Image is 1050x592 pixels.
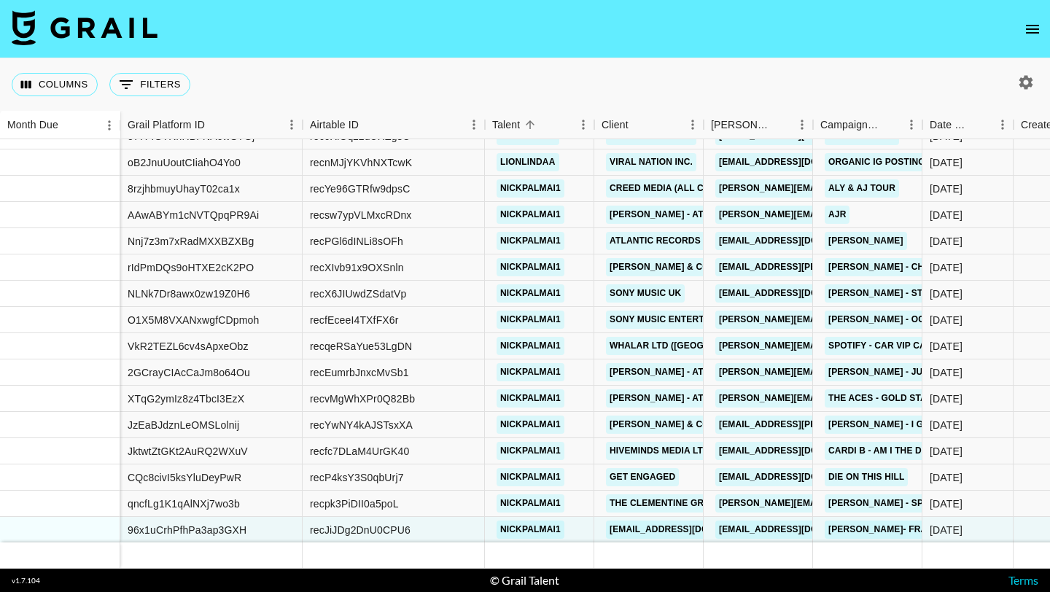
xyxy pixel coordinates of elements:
[310,111,359,139] div: Airtable ID
[606,494,747,513] a: The Clementine Group LLC
[930,111,971,139] div: Date Created
[520,114,540,135] button: Sort
[310,313,399,327] div: recfEceeI4TXfFX6r
[128,470,241,485] div: CQc8civI5ksYluDeyPwR
[711,111,771,139] div: [PERSON_NAME]
[7,111,58,139] div: Month Due
[497,363,564,381] a: nickpalmai1
[120,111,303,139] div: Grail Platform ID
[303,111,485,139] div: Airtable ID
[128,260,254,275] div: rIdPmDQs9oHTXE2cK2PO
[1018,15,1047,44] button: open drawer
[128,111,205,139] div: Grail Platform ID
[930,444,962,459] div: 9/25/2025
[98,114,120,136] button: Menu
[820,111,880,139] div: Campaign (Type)
[128,208,259,222] div: AAwABYm1cNVTQpqPR9Ai
[930,418,962,432] div: 9/22/2025
[128,418,239,432] div: JzEaBJdznLeOMSLolnij
[492,111,520,139] div: Talent
[606,153,696,171] a: Viral Nation Inc.
[109,73,190,96] button: Show filters
[606,311,763,329] a: Sony Music Entertainment CA
[715,494,953,513] a: [PERSON_NAME][EMAIL_ADDRESS][DOMAIN_NAME]
[930,155,962,170] div: 9/28/2025
[310,260,404,275] div: recXIvb91x9OXSnln
[715,179,953,198] a: [PERSON_NAME][EMAIL_ADDRESS][DOMAIN_NAME]
[825,521,952,539] a: [PERSON_NAME]- Fragile
[497,337,564,355] a: nickpalmai1
[594,111,704,139] div: Client
[606,232,719,250] a: Atlantic Records US
[715,232,879,250] a: [EMAIL_ADDRESS][DOMAIN_NAME]
[310,287,407,301] div: recX6JIUwdZSdatVp
[359,114,379,135] button: Sort
[606,442,713,460] a: Hiveminds Media Ltd
[825,468,908,486] a: Die on this hill
[971,114,992,135] button: Sort
[128,523,246,537] div: 96x1uCrhPfhPa3ap3GXH
[606,389,714,408] a: [PERSON_NAME] - ATG
[992,114,1014,136] button: Menu
[497,468,564,486] a: nickpalmai1
[497,206,564,224] a: nickpalmai1
[205,114,225,135] button: Sort
[825,232,907,250] a: [PERSON_NAME]
[606,416,733,434] a: [PERSON_NAME] & Co LLC
[930,313,962,327] div: 9/17/2025
[715,206,953,224] a: [PERSON_NAME][EMAIL_ADDRESS][DOMAIN_NAME]
[310,418,413,432] div: recYwNY4kAJSTsxXA
[128,339,249,354] div: VkR2TEZL6cv4sApxeObz
[715,153,879,171] a: [EMAIL_ADDRESS][DOMAIN_NAME]
[825,179,899,198] a: Aly & AJ Tour
[930,392,962,406] div: 9/17/2025
[825,389,965,408] a: The Aces - Gold Star Baby
[310,470,404,485] div: recP4ksY3S0qbUrj7
[825,494,981,513] a: [PERSON_NAME] - Speed Demon
[825,311,947,329] a: [PERSON_NAME] - Ocean
[930,470,962,485] div: 9/25/2025
[880,114,901,135] button: Sort
[791,114,813,136] button: Menu
[930,523,962,537] div: 9/28/2025
[58,115,79,136] button: Sort
[606,179,758,198] a: Creed Media (All Campaigns)
[715,442,879,460] a: [EMAIL_ADDRESS][DOMAIN_NAME]
[128,313,259,327] div: O1X5M8VXANxwgfCDpmoh
[704,111,813,139] div: Booker
[497,389,564,408] a: nickpalmai1
[310,523,411,537] div: recJiJDg2DnU0CPU6
[715,258,953,276] a: [EMAIL_ADDRESS][PERSON_NAME][DOMAIN_NAME]
[930,339,962,354] div: 9/17/2025
[901,114,922,136] button: Menu
[715,389,953,408] a: [PERSON_NAME][EMAIL_ADDRESS][DOMAIN_NAME]
[310,155,412,170] div: recnMJjYKVhNXTcwK
[771,114,791,135] button: Sort
[497,311,564,329] a: nickpalmai1
[310,339,412,354] div: recqeRSaYue53LgDN
[310,496,399,511] div: recpk3PiDII0a5poL
[930,496,962,511] div: 9/28/2025
[715,521,879,539] a: [EMAIL_ADDRESS][DOMAIN_NAME]
[572,114,594,136] button: Menu
[930,234,962,249] div: 8/31/2025
[715,468,879,486] a: [EMAIL_ADDRESS][DOMAIN_NAME]
[825,363,991,381] a: [PERSON_NAME] - Just Two Girls
[606,468,679,486] a: Get Engaged
[682,114,704,136] button: Menu
[715,311,1028,329] a: [PERSON_NAME][EMAIL_ADDRESS][PERSON_NAME][DOMAIN_NAME]
[497,232,564,250] a: nickpalmai1
[715,363,953,381] a: [PERSON_NAME][EMAIL_ADDRESS][DOMAIN_NAME]
[128,392,244,406] div: XTqG2ymIz8z4TbcI3EzX
[310,444,409,459] div: recfc7DLaM4UrGK40
[128,155,241,170] div: oB2JnuUoutCIiahO4Yo0
[128,234,254,249] div: Nnj7z3m7xRadMXXBZXBg
[281,114,303,136] button: Menu
[310,208,411,222] div: recsw7ypVLMxcRDnx
[715,337,1028,355] a: [PERSON_NAME][EMAIL_ADDRESS][PERSON_NAME][DOMAIN_NAME]
[485,111,594,139] div: Talent
[128,496,240,511] div: qncfLg1K1qAlNXj7wo3b
[128,287,250,301] div: NLNk7Dr8awx0zw19Z0H6
[930,260,962,275] div: 9/17/2025
[606,521,769,539] a: [EMAIL_ADDRESS][DOMAIN_NAME]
